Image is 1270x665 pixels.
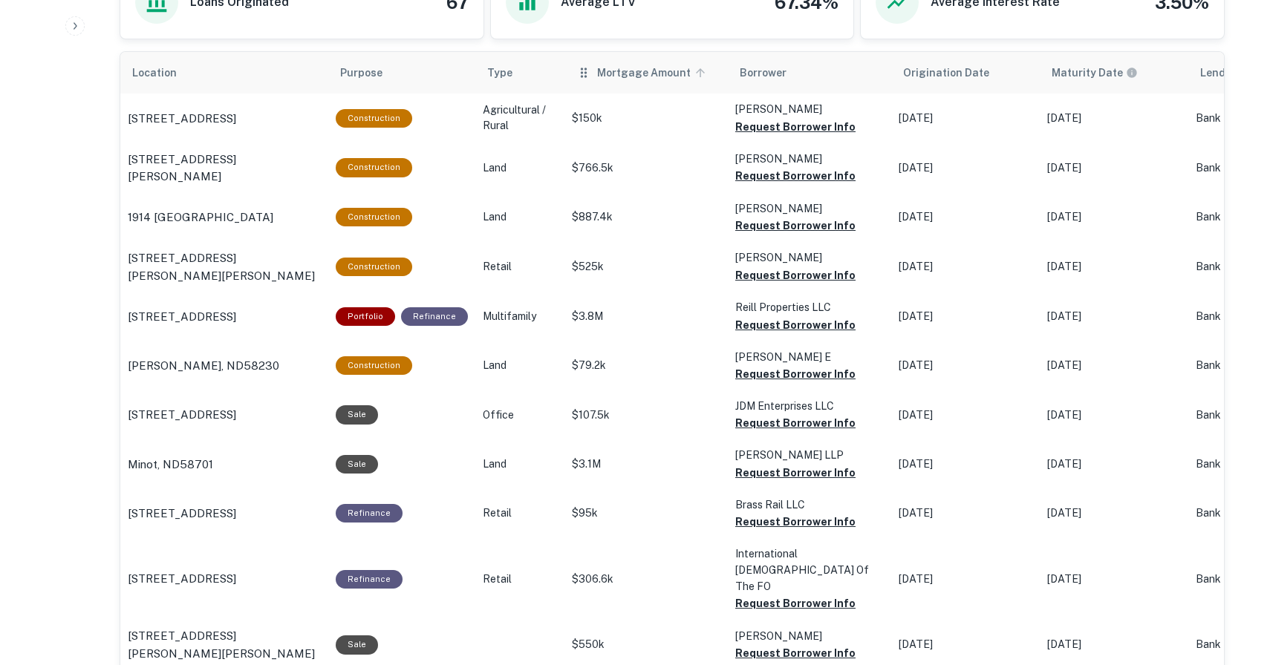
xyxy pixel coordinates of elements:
p: [DATE] [899,456,1032,472]
p: Land [483,160,557,176]
p: [STREET_ADDRESS] [128,110,236,128]
th: Origination Date [891,52,1040,94]
span: Purpose [340,64,402,82]
button: Request Borrower Info [735,414,856,432]
th: Location [120,52,328,94]
p: 1914 [GEOGRAPHIC_DATA] [128,209,273,226]
p: [PERSON_NAME] [735,628,884,644]
p: [DATE] [1047,637,1181,652]
p: [DATE] [1047,571,1181,587]
p: $150k [572,111,720,126]
p: [DATE] [1047,407,1181,423]
p: Retail [483,505,557,521]
th: Mortgage Amount [564,52,728,94]
p: JDM Enterprises LLC [735,398,884,414]
p: Land [483,209,557,225]
th: Maturity dates displayed may be estimated. Please contact the lender for the most accurate maturi... [1040,52,1188,94]
p: Brass Rail LLC [735,497,884,513]
p: $95k [572,505,720,521]
div: This loan purpose was for refinancing [336,570,403,589]
button: Request Borrower Info [735,594,856,612]
button: Request Borrower Info [735,316,856,334]
span: Type [487,64,512,82]
p: [STREET_ADDRESS] [128,570,236,588]
div: This loan purpose was for construction [336,208,412,226]
p: $887.4k [572,209,720,225]
p: [DATE] [1047,505,1181,521]
p: [DATE] [899,407,1032,423]
p: [DATE] [899,160,1032,176]
button: Request Borrower Info [735,217,856,235]
a: [STREET_ADDRESS] [128,110,321,128]
span: Lender Type [1200,64,1263,82]
p: $3.1M [572,456,720,472]
p: Multifamily [483,309,557,324]
div: Maturity dates displayed may be estimated. Please contact the lender for the most accurate maturi... [1052,65,1138,81]
a: [STREET_ADDRESS] [128,308,321,326]
p: [DATE] [899,111,1032,126]
span: Mortgage Amount [597,64,710,82]
p: [DATE] [1047,456,1181,472]
p: [PERSON_NAME] [735,101,884,117]
p: Land [483,358,557,373]
a: [STREET_ADDRESS] [128,406,321,424]
p: Retail [483,571,557,587]
p: [STREET_ADDRESS] [128,505,236,522]
p: Agricultural / Rural [483,102,557,134]
span: Borrower [740,64,787,82]
p: International [DEMOGRAPHIC_DATA] Of The FO [735,546,884,594]
button: Request Borrower Info [735,266,856,284]
p: [PERSON_NAME] [735,200,884,217]
div: This loan purpose was for refinancing [401,307,468,326]
h6: Maturity Date [1052,65,1123,81]
p: [PERSON_NAME] E [735,349,884,365]
p: [DATE] [1047,111,1181,126]
button: Request Borrower Info [735,365,856,383]
a: [STREET_ADDRESS] [128,505,321,522]
p: [PERSON_NAME] [735,249,884,266]
a: [STREET_ADDRESS][PERSON_NAME] [128,151,321,186]
p: [PERSON_NAME], ND58230 [128,357,279,375]
a: [PERSON_NAME], ND58230 [128,357,321,375]
button: Request Borrower Info [735,118,856,136]
p: $79.2k [572,358,720,373]
div: Sale [336,405,378,424]
p: $550k [572,637,720,652]
p: [DATE] [1047,309,1181,324]
button: Request Borrower Info [735,167,856,185]
button: Request Borrower Info [735,464,856,482]
div: This is a portfolio loan with 2 properties [336,307,395,326]
p: [DATE] [899,309,1032,324]
p: [STREET_ADDRESS] [128,406,236,424]
p: [DATE] [1047,160,1181,176]
a: 1914 [GEOGRAPHIC_DATA] [128,209,321,226]
p: [DATE] [899,505,1032,521]
p: [DATE] [1047,358,1181,373]
a: [STREET_ADDRESS] [128,570,321,588]
p: $525k [572,259,720,275]
a: [STREET_ADDRESS][PERSON_NAME][PERSON_NAME] [128,627,321,662]
p: [PERSON_NAME] LLP [735,447,884,463]
button: Request Borrower Info [735,644,856,662]
p: [DATE] [1047,209,1181,225]
div: Sale [336,635,378,654]
div: Chat Widget [1196,546,1270,617]
div: This loan purpose was for construction [336,258,412,276]
a: [STREET_ADDRESS][PERSON_NAME][PERSON_NAME] [128,249,321,284]
p: [DATE] [899,358,1032,373]
div: Sale [336,455,378,474]
p: [DATE] [1047,259,1181,275]
div: This loan purpose was for construction [336,356,412,375]
p: [DATE] [899,209,1032,225]
p: $306.6k [572,571,720,587]
p: [PERSON_NAME] [735,151,884,167]
th: Purpose [328,52,475,94]
p: Retail [483,259,557,275]
p: $3.8M [572,309,720,324]
div: This loan purpose was for refinancing [336,504,403,522]
a: Minot, ND58701 [128,456,321,474]
p: Office [483,407,557,423]
p: $107.5k [572,407,720,423]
